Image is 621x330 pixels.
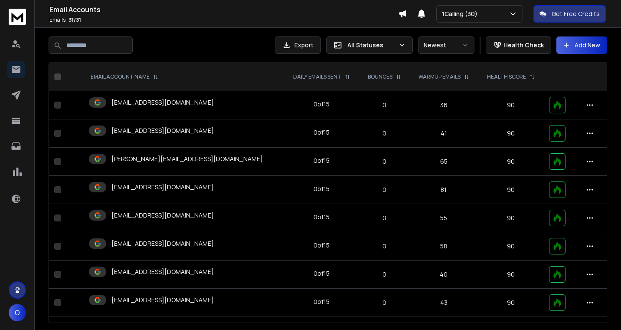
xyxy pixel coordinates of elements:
[111,98,214,107] p: [EMAIL_ADDRESS][DOMAIN_NAME]
[368,73,392,80] p: BOUNCES
[275,36,321,54] button: Export
[409,289,478,317] td: 43
[487,73,526,80] p: HEALTH SCORE
[111,211,214,220] p: [EMAIL_ADDRESS][DOMAIN_NAME]
[314,128,330,137] div: 0 of 15
[111,183,214,191] p: [EMAIL_ADDRESS][DOMAIN_NAME]
[314,241,330,250] div: 0 of 15
[409,261,478,289] td: 40
[49,16,398,23] p: Emails :
[364,185,404,194] p: 0
[552,10,600,18] p: Get Free Credits
[364,157,404,166] p: 0
[364,129,404,138] p: 0
[409,148,478,176] td: 65
[111,155,263,163] p: [PERSON_NAME][EMAIL_ADDRESS][DOMAIN_NAME]
[478,261,544,289] td: 90
[69,16,81,23] span: 31 / 31
[556,36,607,54] button: Add New
[314,297,330,306] div: 0 of 15
[314,100,330,109] div: 0 of 15
[111,296,214,304] p: [EMAIL_ADDRESS][DOMAIN_NAME]
[409,176,478,204] td: 81
[91,73,158,80] div: EMAIL ACCOUNT NAME
[314,185,330,193] div: 0 of 15
[364,298,404,307] p: 0
[409,232,478,261] td: 58
[9,304,26,321] button: O
[364,270,404,279] p: 0
[293,73,341,80] p: DAILY EMAILS SENT
[418,73,461,80] p: WARMUP EMAILS
[347,41,395,49] p: All Statuses
[9,9,26,25] img: logo
[442,10,481,18] p: 1Calling (30)
[364,101,404,109] p: 0
[478,289,544,317] td: 90
[49,4,398,15] h1: Email Accounts
[314,213,330,221] div: 0 of 15
[478,91,544,119] td: 90
[409,204,478,232] td: 55
[478,176,544,204] td: 90
[409,91,478,119] td: 36
[111,239,214,248] p: [EMAIL_ADDRESS][DOMAIN_NAME]
[486,36,551,54] button: Health Check
[314,156,330,165] div: 0 of 15
[364,214,404,222] p: 0
[478,148,544,176] td: 90
[533,5,606,23] button: Get Free Credits
[503,41,544,49] p: Health Check
[409,119,478,148] td: 41
[111,126,214,135] p: [EMAIL_ADDRESS][DOMAIN_NAME]
[111,267,214,276] p: [EMAIL_ADDRESS][DOMAIN_NAME]
[418,36,474,54] button: Newest
[478,119,544,148] td: 90
[364,242,404,251] p: 0
[314,269,330,278] div: 0 of 15
[478,204,544,232] td: 90
[478,232,544,261] td: 90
